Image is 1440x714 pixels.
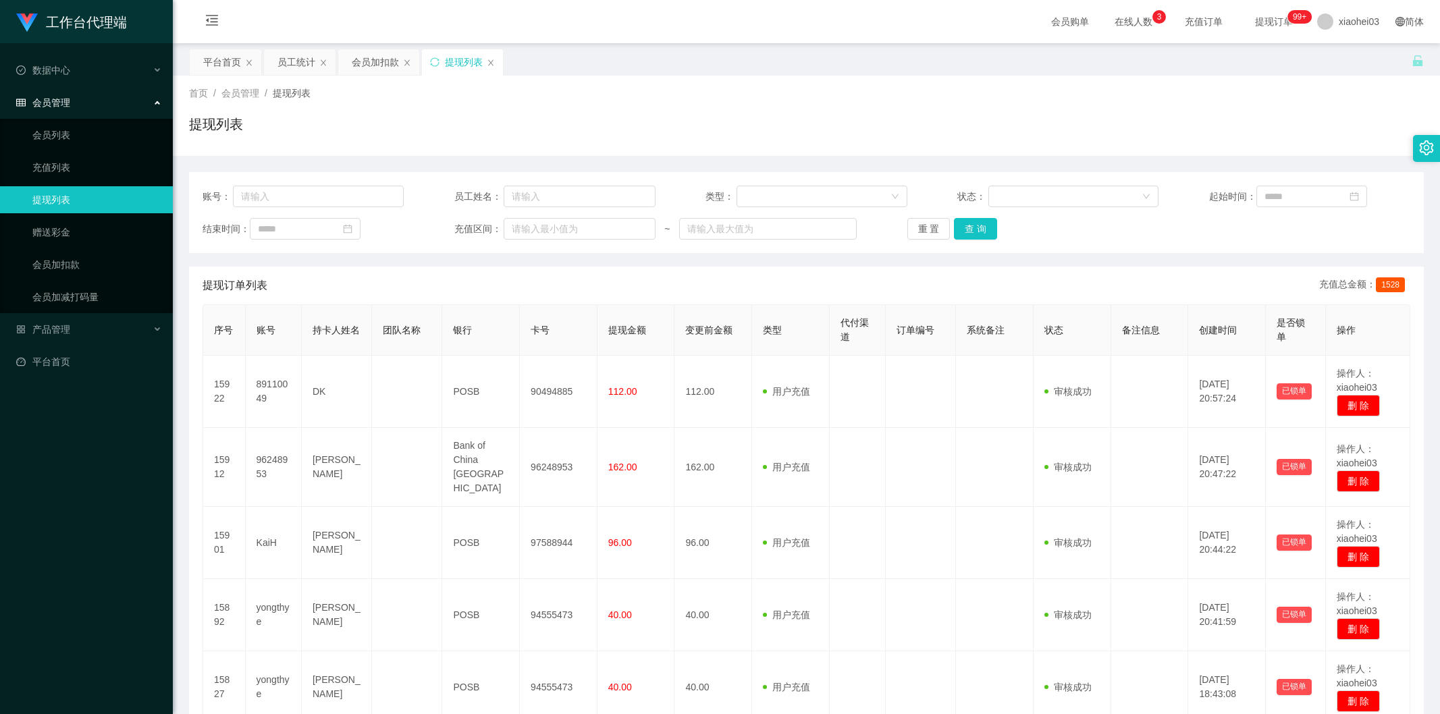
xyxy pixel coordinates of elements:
td: 97588944 [520,507,597,579]
td: KaiH [246,507,302,579]
i: 图标: table [16,98,26,107]
span: 操作人：xiaohei03 [1337,443,1377,468]
td: 96248953 [246,428,302,507]
td: 90494885 [520,356,597,428]
img: logo.9652507e.png [16,13,38,32]
i: 图标: close [245,59,253,67]
td: [PERSON_NAME] [302,579,372,651]
span: 员工姓名： [454,190,504,204]
td: 96248953 [520,428,597,507]
i: 图标: check-circle-o [16,65,26,75]
td: 15912 [203,428,246,507]
td: [DATE] 20:47:22 [1188,428,1266,507]
i: 图标: global [1395,17,1405,26]
span: 操作 [1337,325,1356,335]
span: 96.00 [608,537,632,548]
td: 15901 [203,507,246,579]
button: 删 除 [1337,690,1380,712]
span: 持卡人姓名 [313,325,360,335]
span: 操作人：xiaohei03 [1337,368,1377,393]
i: 图标: setting [1419,140,1434,155]
a: 充值列表 [32,154,162,181]
div: 充值总金额： [1319,277,1410,294]
span: 结束时间： [203,222,250,236]
a: 赠送彩金 [32,219,162,246]
i: 图标: calendar [1350,192,1359,201]
i: 图标: appstore-o [16,325,26,334]
span: 操作人：xiaohei03 [1337,519,1377,544]
span: 会员管理 [16,97,70,108]
button: 查 询 [954,218,997,240]
span: 序号 [214,325,233,335]
span: 是否锁单 [1277,317,1305,342]
td: 15922 [203,356,246,428]
span: 代付渠道 [841,317,869,342]
td: 96.00 [674,507,752,579]
span: 操作人：xiaohei03 [1337,663,1377,688]
button: 删 除 [1337,470,1380,492]
span: 系统备注 [967,325,1005,335]
span: / [265,88,267,99]
span: 提现列表 [273,88,311,99]
span: 账号 [257,325,275,335]
td: yongthye [246,579,302,651]
span: 审核成功 [1044,609,1092,620]
span: 用户充值 [763,682,810,692]
td: 15892 [203,579,246,651]
a: 提现列表 [32,186,162,213]
span: 用户充值 [763,462,810,472]
span: 提现订单 [1248,17,1300,26]
i: 图标: down [1142,192,1150,202]
td: 112.00 [674,356,752,428]
span: 提现金额 [608,325,646,335]
span: 审核成功 [1044,462,1092,472]
span: 订单编号 [897,325,934,335]
span: 账号： [203,190,233,204]
span: 用户充值 [763,386,810,397]
h1: 提现列表 [189,114,243,134]
span: 充值订单 [1178,17,1229,26]
span: 创建时间 [1199,325,1237,335]
span: 审核成功 [1044,537,1092,548]
span: 会员管理 [221,88,259,99]
td: 89110049 [246,356,302,428]
div: 员工统计 [277,49,315,75]
span: 变更前金额 [685,325,732,335]
td: Bank of China [GEOGRAPHIC_DATA] [442,428,520,507]
a: 图标: dashboard平台首页 [16,348,162,375]
span: 类型： [705,190,737,204]
div: 平台首页 [203,49,241,75]
span: 40.00 [608,609,632,620]
sup: 3 [1152,10,1166,24]
button: 删 除 [1337,546,1380,568]
span: 起始时间： [1209,190,1256,204]
td: 94555473 [520,579,597,651]
i: 图标: calendar [343,224,352,234]
span: 用户充值 [763,609,810,620]
sup: 923 [1287,10,1312,24]
a: 会员列表 [32,121,162,148]
a: 会员加扣款 [32,251,162,278]
td: POSB [442,356,520,428]
span: 审核成功 [1044,682,1092,692]
button: 已锁单 [1277,607,1312,623]
td: POSB [442,579,520,651]
button: 删 除 [1337,395,1380,416]
span: 审核成功 [1044,386,1092,397]
td: DK [302,356,372,428]
span: 1528 [1376,277,1405,292]
span: 首页 [189,88,208,99]
input: 请输入 [233,186,404,207]
span: 用户充值 [763,537,810,548]
i: 图标: sync [430,57,439,67]
span: 状态 [1044,325,1063,335]
button: 重 置 [907,218,951,240]
span: 状态： [957,190,988,204]
span: 卡号 [531,325,550,335]
span: 40.00 [608,682,632,692]
span: 团队名称 [383,325,421,335]
span: 162.00 [608,462,637,472]
i: 图标: close [319,59,327,67]
i: 图标: close [487,59,495,67]
button: 已锁单 [1277,679,1312,695]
